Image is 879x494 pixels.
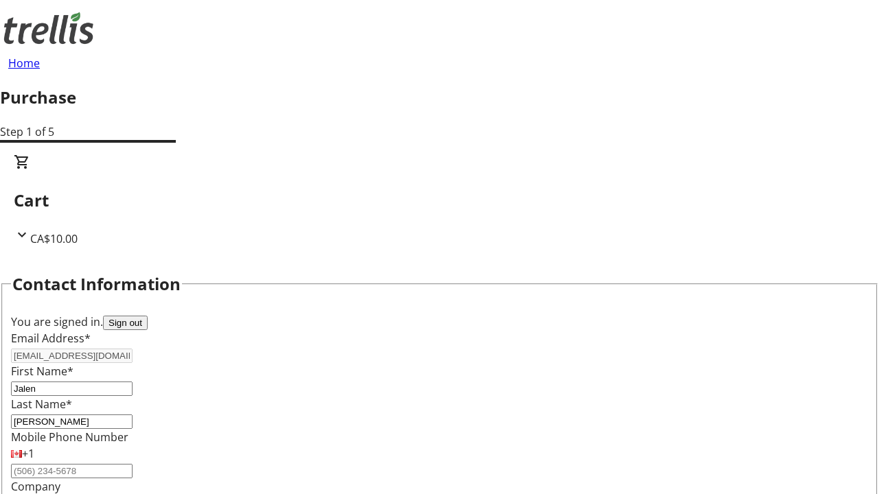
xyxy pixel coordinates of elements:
label: Mobile Phone Number [11,430,128,445]
span: CA$10.00 [30,231,78,246]
label: Email Address* [11,331,91,346]
h2: Contact Information [12,272,181,296]
label: Last Name* [11,397,72,412]
label: Company [11,479,60,494]
h2: Cart [14,188,865,213]
button: Sign out [103,316,148,330]
label: First Name* [11,364,73,379]
input: (506) 234-5678 [11,464,133,478]
div: You are signed in. [11,314,868,330]
div: CartCA$10.00 [14,154,865,247]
